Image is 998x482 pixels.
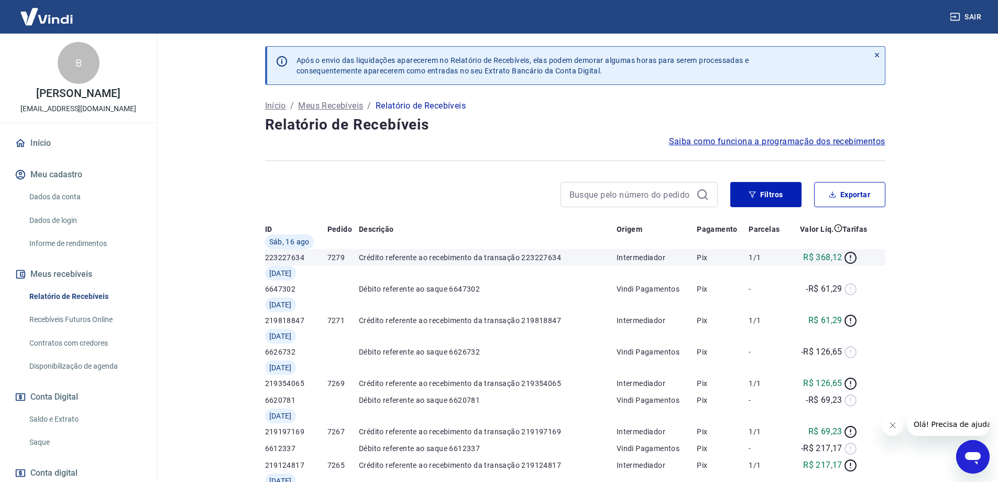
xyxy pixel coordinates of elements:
span: Olá! Precisa de ajuda? [6,7,88,16]
p: 219354065 [265,378,327,389]
p: 1/1 [749,426,788,437]
p: Intermediador [617,378,697,389]
p: 1/1 [749,378,788,389]
p: Descrição [359,224,394,234]
p: 219197169 [265,426,327,437]
p: Origem [617,224,642,234]
button: Conta Digital [13,385,144,409]
p: / [367,100,371,112]
p: - [749,395,788,405]
p: 219818847 [265,315,327,326]
p: Vindi Pagamentos [617,284,697,294]
p: Vindi Pagamentos [617,395,697,405]
h4: Relatório de Recebíveis [265,114,885,135]
span: [DATE] [269,362,292,373]
iframe: Fechar mensagem [882,415,903,436]
p: [EMAIL_ADDRESS][DOMAIN_NAME] [20,103,136,114]
p: 6612337 [265,443,327,454]
p: R$ 126,65 [803,377,842,390]
span: Conta digital [30,466,78,480]
p: Pix [697,443,749,454]
span: [DATE] [269,299,292,310]
p: Pix [697,395,749,405]
a: Recebíveis Futuros Online [25,309,144,330]
p: - [749,443,788,454]
p: 7269 [327,378,359,389]
iframe: Botão para abrir a janela de mensagens [956,440,990,474]
p: -R$ 61,29 [806,283,842,295]
p: Intermediador [617,315,697,326]
p: Valor Líq. [800,224,834,234]
p: Vindi Pagamentos [617,443,697,454]
p: Crédito referente ao recebimento da transação 219354065 [359,378,617,389]
p: R$ 368,12 [803,251,842,264]
button: Sair [948,7,985,27]
a: Início [265,100,286,112]
a: Início [13,132,144,155]
p: Pix [697,426,749,437]
span: [DATE] [269,268,292,279]
p: -R$ 126,65 [801,346,842,358]
p: 6626732 [265,347,327,357]
p: Pix [697,460,749,470]
p: Intermediador [617,252,697,263]
p: Pix [697,252,749,263]
input: Busque pelo número do pedido [569,187,692,202]
p: Débito referente ao saque 6612337 [359,443,617,454]
p: R$ 69,23 [808,425,842,438]
p: 7271 [327,315,359,326]
p: -R$ 69,23 [806,394,842,406]
button: Filtros [730,182,802,207]
a: Relatório de Recebíveis [25,286,144,307]
p: 7267 [327,426,359,437]
p: 1/1 [749,315,788,326]
iframe: Mensagem da empresa [907,413,990,436]
p: Pix [697,378,749,389]
a: Disponibilização de agenda [25,356,144,377]
a: Informe de rendimentos [25,233,144,254]
p: 1/1 [749,460,788,470]
p: Crédito referente ao recebimento da transação 219197169 [359,426,617,437]
p: 6620781 [265,395,327,405]
a: Meus Recebíveis [298,100,363,112]
button: Meu cadastro [13,163,144,186]
p: Pix [697,284,749,294]
p: Débito referente ao saque 6620781 [359,395,617,405]
a: Dados da conta [25,186,144,208]
span: [DATE] [269,411,292,421]
p: - [749,347,788,357]
p: R$ 217,17 [803,459,842,472]
p: 223227634 [265,252,327,263]
p: Intermediador [617,460,697,470]
button: Exportar [814,182,885,207]
p: - [749,284,788,294]
p: 1/1 [749,252,788,263]
p: 219124817 [265,460,327,470]
p: 7265 [327,460,359,470]
p: ID [265,224,272,234]
p: 7279 [327,252,359,263]
p: Tarifas [842,224,868,234]
p: -R$ 217,17 [801,442,842,455]
a: Dados de login [25,210,144,231]
a: Saiba como funciona a programação dos recebimentos [669,135,885,148]
button: Meus recebíveis [13,263,144,286]
p: Após o envio das liquidações aparecerem no Relatório de Recebíveis, elas podem demorar algumas ho... [297,55,749,76]
p: Intermediador [617,426,697,437]
p: / [290,100,294,112]
p: Parcelas [749,224,780,234]
p: Débito referente ao saque 6647302 [359,284,617,294]
p: Pix [697,347,749,357]
p: Crédito referente ao recebimento da transação 219818847 [359,315,617,326]
p: [PERSON_NAME] [36,88,120,99]
p: Pedido [327,224,352,234]
p: Crédito referente ao recebimento da transação 219124817 [359,460,617,470]
a: Saldo e Extrato [25,409,144,430]
span: [DATE] [269,331,292,341]
a: Saque [25,432,144,453]
p: 6647302 [265,284,327,294]
p: Relatório de Recebíveis [376,100,466,112]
